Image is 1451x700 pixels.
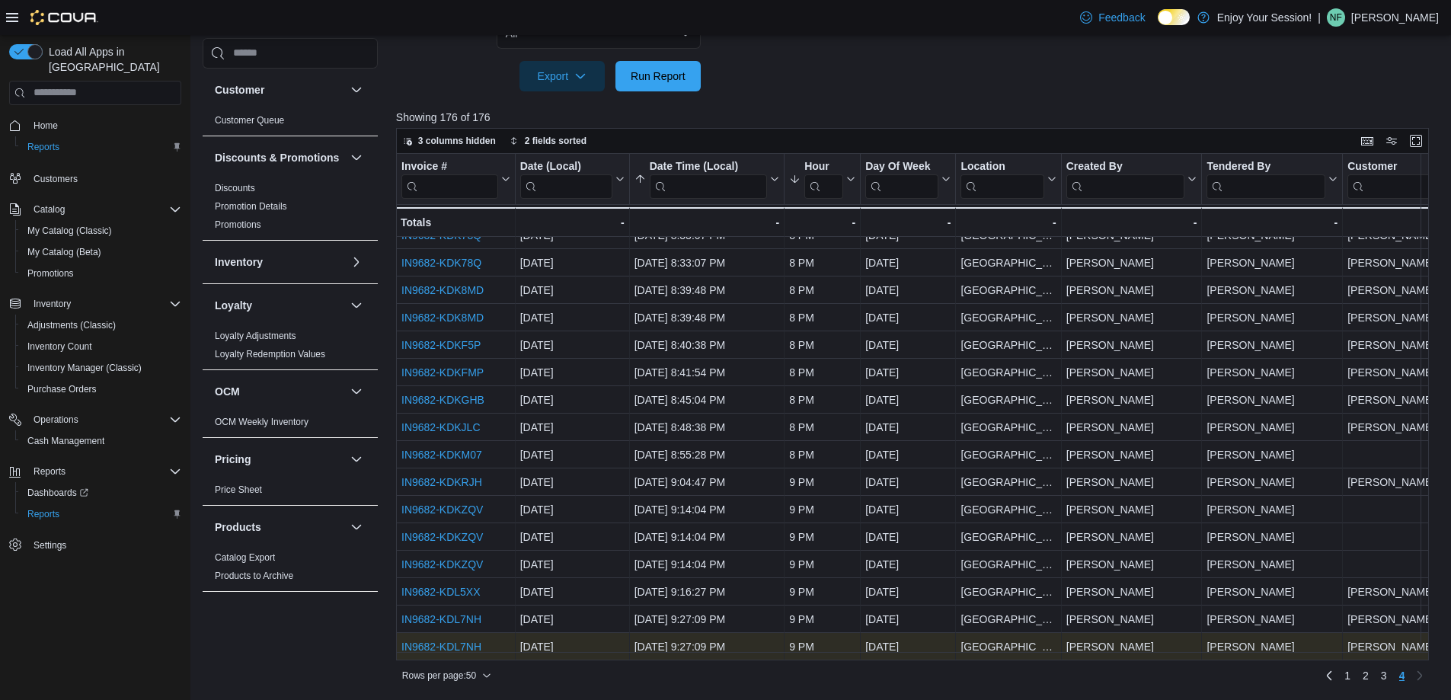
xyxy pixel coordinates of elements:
[520,418,625,436] div: [DATE]
[789,446,855,464] div: 8 PM
[1320,666,1338,685] a: Previous page
[865,213,951,232] div: -
[27,246,101,258] span: My Catalog (Beta)
[215,384,240,399] h3: OCM
[21,337,98,356] a: Inventory Count
[401,503,483,516] a: IN9682-KDKZQV
[1207,391,1338,409] div: [PERSON_NAME]
[215,330,296,342] span: Loyalty Adjustments
[27,200,71,219] button: Catalog
[960,281,1056,299] div: [GEOGRAPHIC_DATA]
[21,222,118,240] a: My Catalog (Classic)
[804,160,843,199] div: Hour
[1318,8,1321,27] p: |
[215,552,275,563] a: Catalog Export
[27,319,116,331] span: Adjustments (Classic)
[347,296,366,315] button: Loyalty
[401,257,481,269] a: IN9682-KDK78Q
[1066,226,1197,245] div: [PERSON_NAME]
[401,366,484,379] a: IN9682-KDKFMP
[27,362,142,374] span: Inventory Manager (Classic)
[215,219,261,231] span: Promotions
[865,446,951,464] div: [DATE]
[960,254,1056,272] div: [GEOGRAPHIC_DATA]
[634,213,779,232] div: -
[865,528,951,546] div: [DATE]
[215,150,339,165] h3: Discounts & Promotions
[1357,663,1375,688] a: Page 2 of 4
[1066,500,1197,519] div: [PERSON_NAME]
[347,253,366,271] button: Inventory
[634,254,779,272] div: [DATE] 8:33:07 PM
[1330,8,1342,27] span: NF
[396,666,497,685] button: Rows per page:50
[15,503,187,525] button: Reports
[520,160,612,199] div: Date (Local)
[27,170,84,188] a: Customers
[520,254,625,272] div: [DATE]
[789,418,855,436] div: 8 PM
[215,254,263,270] h3: Inventory
[401,229,481,241] a: IN9682-KDK78Q
[1363,668,1369,683] span: 2
[634,226,779,245] div: [DATE] 8:33:07 PM
[21,222,181,240] span: My Catalog (Classic)
[789,528,855,546] div: 9 PM
[1207,446,1338,464] div: [PERSON_NAME]
[789,226,855,245] div: 8 PM
[21,138,66,156] a: Reports
[789,308,855,327] div: 8 PM
[1066,160,1197,199] button: Created By
[1066,363,1197,382] div: [PERSON_NAME]
[21,316,122,334] a: Adjustments (Classic)
[27,267,74,280] span: Promotions
[634,336,779,354] div: [DATE] 8:40:38 PM
[1158,25,1159,26] span: Dark Mode
[960,418,1056,436] div: [GEOGRAPHIC_DATA]
[401,160,498,174] div: Invoice #
[21,359,148,377] a: Inventory Manager (Classic)
[215,298,344,313] button: Loyalty
[1207,308,1338,327] div: [PERSON_NAME]
[34,120,58,132] span: Home
[520,446,625,464] div: [DATE]
[519,61,605,91] button: Export
[960,363,1056,382] div: [GEOGRAPHIC_DATA]
[15,241,187,263] button: My Catalog (Beta)
[34,298,71,310] span: Inventory
[3,293,187,315] button: Inventory
[401,394,484,406] a: IN9682-KDKGHB
[865,308,951,327] div: [DATE]
[215,452,344,467] button: Pricing
[401,421,481,433] a: IN9682-KDKJLC
[15,136,187,158] button: Reports
[960,473,1056,491] div: [GEOGRAPHIC_DATA]
[34,173,78,185] span: Customers
[789,500,855,519] div: 9 PM
[960,213,1056,232] div: -
[1381,668,1387,683] span: 3
[347,382,366,401] button: OCM
[634,160,779,199] button: Date Time (Local)
[21,380,103,398] a: Purchase Orders
[401,160,498,199] div: Invoice # URL
[1074,2,1151,33] a: Feedback
[634,500,779,519] div: [DATE] 9:14:04 PM
[615,61,701,91] button: Run Report
[27,340,92,353] span: Inventory Count
[1207,213,1338,232] div: -
[3,534,187,556] button: Settings
[347,518,366,536] button: Products
[960,226,1056,245] div: [GEOGRAPHIC_DATA]
[503,132,593,150] button: 2 fields sorted
[27,462,72,481] button: Reports
[960,500,1056,519] div: [GEOGRAPHIC_DATA]
[401,213,510,232] div: Totals
[865,160,938,174] div: Day Of Week
[520,336,625,354] div: [DATE]
[1207,254,1338,272] div: [PERSON_NAME]
[21,316,181,334] span: Adjustments (Classic)
[215,200,287,213] span: Promotion Details
[3,409,187,430] button: Operations
[215,551,275,564] span: Catalog Export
